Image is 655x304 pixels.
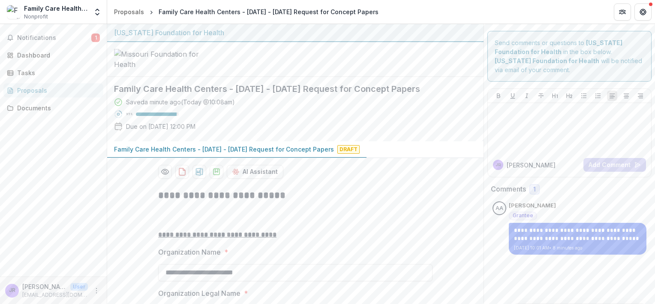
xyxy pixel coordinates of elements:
[9,288,15,293] div: Jordanna Riebel
[533,186,536,193] span: 1
[3,101,103,115] a: Documents
[158,247,221,257] p: Organization Name
[24,13,48,21] span: Nonprofit
[91,3,103,21] button: Open entity switcher
[3,83,103,97] a: Proposals
[513,213,533,219] span: Grantee
[159,7,379,16] div: Family Care Health Centers - [DATE] - [DATE] Request for Concept Papers
[496,206,503,211] div: Alina Ainyette
[192,165,206,179] button: download-proposal
[17,34,91,42] span: Notifications
[158,165,172,179] button: Preview f8cace37-c224-4e5c-b197-17ce212080fd-0.pdf
[22,291,88,299] p: [EMAIL_ADDRESS][DOMAIN_NAME]
[17,51,96,60] div: Dashboard
[564,91,574,101] button: Heading 2
[114,84,463,94] h2: Family Care Health Centers - [DATE] - [DATE] Request for Concept Papers
[514,245,641,251] p: [DATE] 10:01 AM • 8 minutes ago
[579,91,589,101] button: Bullet List
[17,68,96,77] div: Tasks
[111,6,382,18] nav: breadcrumb
[91,33,100,42] span: 1
[634,3,652,21] button: Get Help
[621,91,631,101] button: Align Center
[175,165,189,179] button: download-proposal
[22,282,67,291] p: [PERSON_NAME]
[614,3,631,21] button: Partners
[487,31,652,82] div: Send comments or questions to in the box below. will be notified via email of your comment.
[158,288,240,298] p: Organization Legal Name
[3,66,103,80] a: Tasks
[3,31,103,45] button: Notifications1
[126,122,195,131] p: Due on [DATE] 12:00 PM
[91,286,102,296] button: More
[635,91,646,101] button: Align Right
[593,91,603,101] button: Ordered List
[496,163,501,167] div: Jordanna Riebel
[495,57,599,64] strong: [US_STATE] Foundation for Health
[507,161,556,170] p: [PERSON_NAME]
[126,97,235,106] div: Saved a minute ago ( Today @ 10:08am )
[126,111,132,117] p: 95 %
[111,6,147,18] a: Proposals
[3,48,103,62] a: Dashboard
[114,7,144,16] div: Proposals
[491,185,526,193] h2: Comments
[114,27,477,38] div: [US_STATE] Foundation for Health
[493,91,504,101] button: Bold
[210,165,223,179] button: download-proposal
[607,91,617,101] button: Align Left
[17,86,96,95] div: Proposals
[337,145,360,154] span: Draft
[550,91,560,101] button: Heading 1
[17,103,96,112] div: Documents
[70,283,88,291] p: User
[227,165,283,179] button: AI Assistant
[114,145,334,154] p: Family Care Health Centers - [DATE] - [DATE] Request for Concept Papers
[508,91,518,101] button: Underline
[536,91,546,101] button: Strike
[509,201,556,210] p: [PERSON_NAME]
[522,91,532,101] button: Italicize
[114,49,200,70] img: Missouri Foundation for Health
[583,158,646,172] button: Add Comment
[7,5,21,19] img: Family Care Health Centers
[24,4,88,13] div: Family Care Health Centers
